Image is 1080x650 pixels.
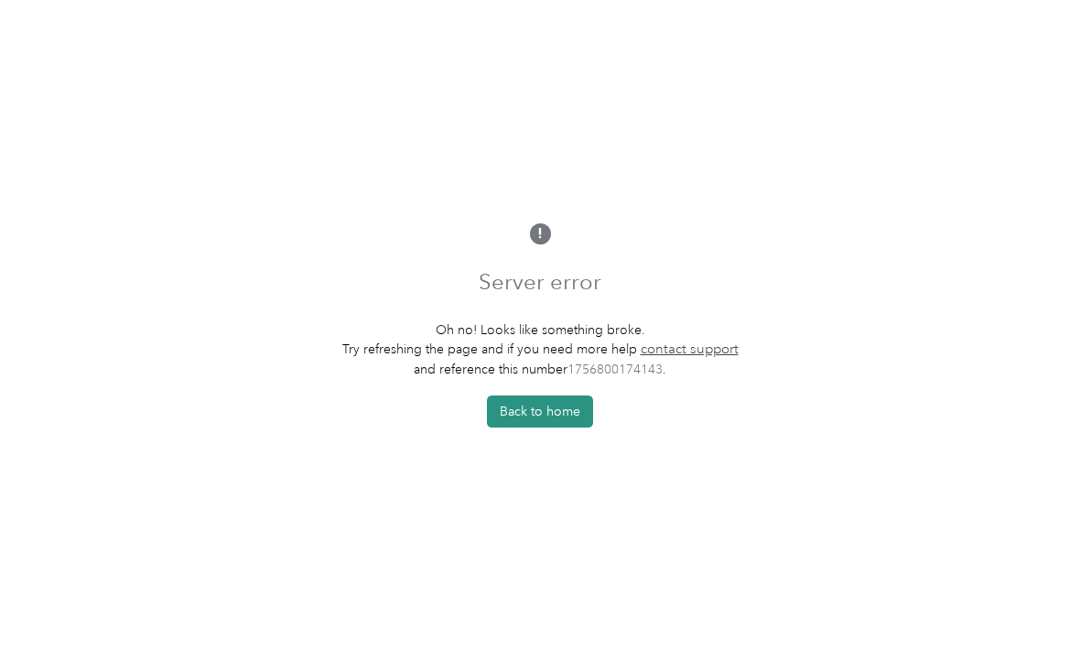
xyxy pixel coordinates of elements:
[479,260,601,304] h1: Server error
[977,547,1080,650] iframe: Everlance-gr Chat Button Frame
[641,341,739,358] a: contact support
[342,340,739,361] p: Try refreshing the page and if you need more help
[487,395,593,428] button: Back to home
[342,360,739,379] p: and reference this number .
[567,362,663,377] span: 1756800174143
[342,320,739,340] p: Oh no! Looks like something broke.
